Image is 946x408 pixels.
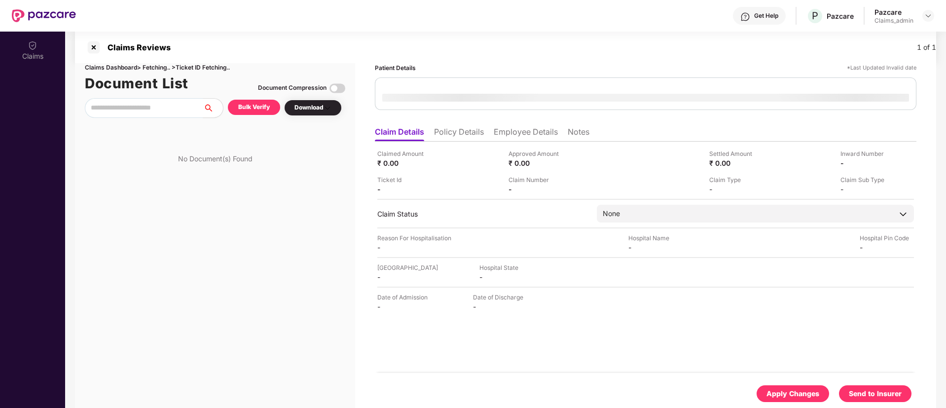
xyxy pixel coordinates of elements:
div: Claims Reviews [102,42,171,52]
span: search [203,104,223,112]
div: - [509,185,563,194]
div: - [840,158,895,168]
div: 1 of 1 [917,42,936,53]
li: Claim Details [375,127,424,141]
div: None [603,208,620,219]
img: svg+xml;base64,PHN2ZyBpZD0iVG9nZ2xlLTMyeDMyIiB4bWxucz0iaHR0cDovL3d3dy53My5vcmcvMjAwMC9zdmciIHdpZH... [329,80,345,96]
img: downArrowIcon [898,209,908,219]
div: - [377,185,432,194]
div: ₹ 0.00 [509,158,563,168]
div: Approved Amount [509,149,563,158]
div: Claims Dashboard > Fetching.. > Ticket ID Fetching.. [85,63,345,73]
div: Document Compression [258,83,327,93]
div: Download [294,103,331,112]
div: Hospital State [479,263,534,272]
div: No Document(s) Found [178,154,253,163]
div: [GEOGRAPHIC_DATA] [377,263,438,272]
div: - [860,243,914,252]
div: Send to Insurer [849,388,902,399]
div: Hospital Pin Code [860,233,914,243]
li: Notes [568,127,589,141]
div: - [377,302,432,311]
img: svg+xml;base64,PHN2ZyBpZD0iRHJvcGRvd24tMzJ4MzIiIHhtbG5zPSJodHRwOi8vd3d3LnczLm9yZy8yMDAwL3N2ZyIgd2... [324,104,331,112]
div: Pazcare [827,11,854,21]
div: *Last Updated Invalid date [847,63,916,73]
div: Bulk Verify [238,103,270,112]
li: Policy Details [434,127,484,141]
span: P [812,10,818,22]
button: search [203,98,223,118]
div: - [377,243,432,252]
img: svg+xml;base64,PHN2ZyBpZD0iRHJvcGRvd24tMzJ4MzIiIHhtbG5zPSJodHRwOi8vd3d3LnczLm9yZy8yMDAwL3N2ZyIgd2... [924,12,932,20]
li: Employee Details [494,127,558,141]
div: Settled Amount [709,149,764,158]
div: Inward Number [840,149,895,158]
div: Claim Status [377,209,587,219]
div: Claims_admin [874,17,913,25]
img: svg+xml;base64,PHN2ZyBpZD0iSGVscC0zMngzMiIgeG1sbnM9Imh0dHA6Ly93d3cudzMub3JnLzIwMDAvc3ZnIiB3aWR0aD... [740,12,750,22]
div: - [709,185,764,194]
div: ₹ 0.00 [377,158,432,168]
div: Claim Type [709,175,764,185]
h1: Document List [85,73,188,94]
div: Get Help [754,12,778,20]
div: - [377,272,432,282]
div: Claim Number [509,175,563,185]
div: Apply Changes [766,388,819,399]
div: Claim Sub Type [840,175,895,185]
div: ₹ 0.00 [709,158,764,168]
div: - [840,185,895,194]
div: Pazcare [874,7,913,17]
div: Date of Discharge [473,293,527,302]
div: - [628,243,683,252]
div: Claimed Amount [377,149,432,158]
div: Hospital Name [628,233,683,243]
div: Date of Admission [377,293,432,302]
img: svg+xml;base64,PHN2ZyBpZD0iQ2xhaW0iIHhtbG5zPSJodHRwOi8vd3d3LnczLm9yZy8yMDAwL3N2ZyIgd2lkdGg9IjIwIi... [28,40,37,50]
div: Ticket Id [377,175,432,185]
div: - [473,302,527,311]
img: New Pazcare Logo [12,9,76,22]
div: - [479,272,534,282]
div: Reason For Hospitalisation [377,233,451,243]
div: Patient Details [375,63,416,73]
